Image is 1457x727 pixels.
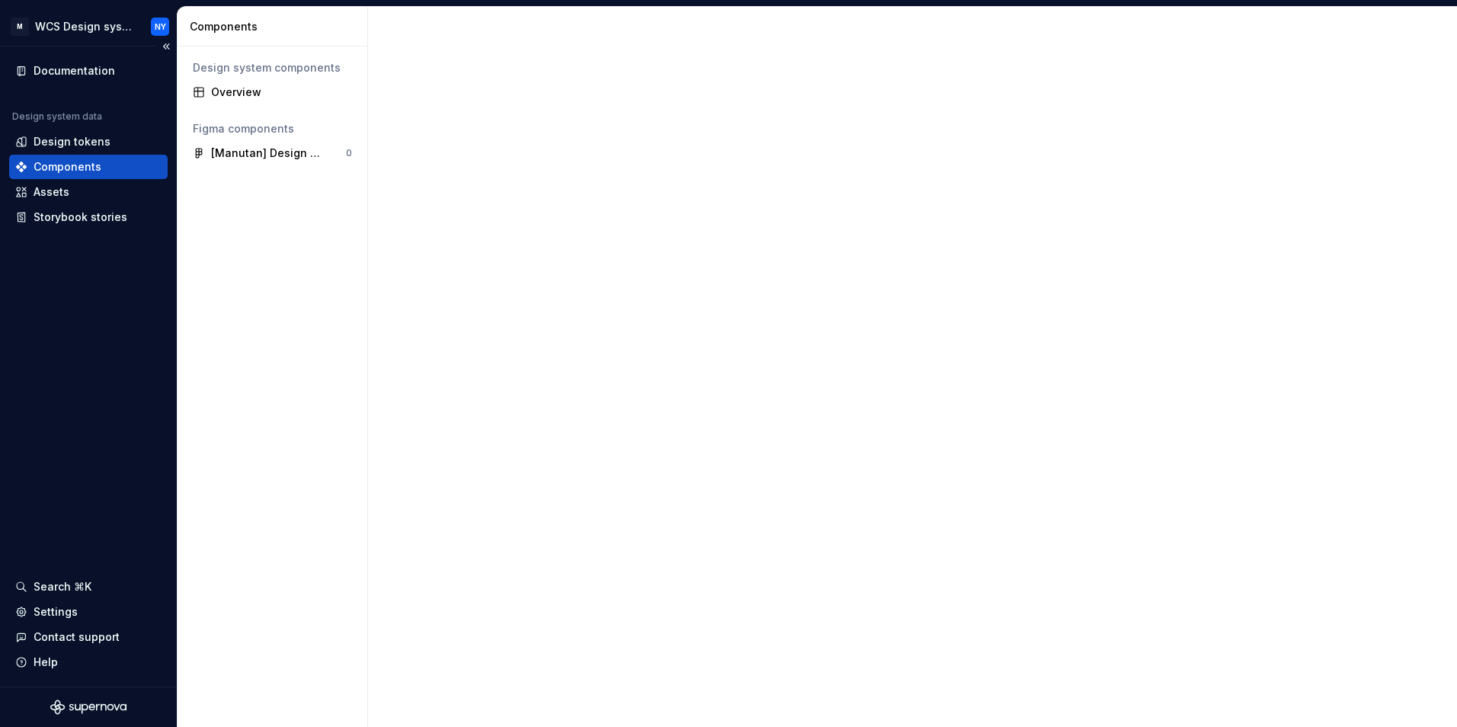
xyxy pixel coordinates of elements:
[9,180,168,204] a: Assets
[211,146,325,161] div: [Manutan] Design System Kit
[9,130,168,154] a: Design tokens
[34,63,115,78] div: Documentation
[34,159,101,175] div: Components
[187,141,358,165] a: [Manutan] Design System Kit0
[50,700,126,715] svg: Supernova Logo
[9,650,168,674] button: Help
[346,147,352,159] div: 0
[9,625,168,649] button: Contact support
[9,205,168,229] a: Storybook stories
[190,19,361,34] div: Components
[193,121,352,136] div: Figma components
[11,18,29,36] div: M
[34,184,69,200] div: Assets
[3,10,174,43] button: MWCS Design systemNY
[34,604,78,620] div: Settings
[34,134,110,149] div: Design tokens
[34,579,91,594] div: Search ⌘K
[12,110,102,123] div: Design system data
[193,60,352,75] div: Design system components
[34,629,120,645] div: Contact support
[187,80,358,104] a: Overview
[9,575,168,599] button: Search ⌘K
[35,19,133,34] div: WCS Design system
[9,600,168,624] a: Settings
[155,21,166,33] div: NY
[34,210,127,225] div: Storybook stories
[9,155,168,179] a: Components
[211,85,352,100] div: Overview
[9,59,168,83] a: Documentation
[34,655,58,670] div: Help
[155,36,177,57] button: Collapse sidebar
